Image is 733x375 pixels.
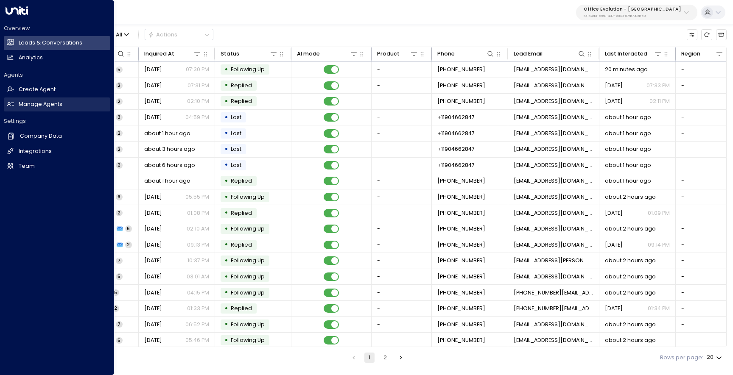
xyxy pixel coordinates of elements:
[437,177,485,185] span: +12165034468
[224,158,228,172] div: •
[514,193,594,201] span: shay@indivisible.org
[4,51,110,65] a: Analytics
[144,289,162,297] span: Sep 08, 2025
[187,209,209,217] p: 01:08 PM
[605,257,656,264] span: about 2 hours ago
[4,97,110,111] a: Manage Agents
[605,209,623,217] span: Sep 05, 2025
[224,143,228,156] div: •
[437,321,485,328] span: +19043102340
[224,222,228,236] div: •
[372,285,432,300] td: -
[231,241,252,248] span: Replied
[144,49,202,58] div: Inquired At
[514,66,594,73] span: admin@easypayandhr.com
[437,114,475,121] span: +11904662847
[4,159,110,173] a: Team
[4,129,110,143] a: Company Data
[437,336,485,344] span: +19199361204
[116,194,123,200] span: 6
[231,321,265,328] span: Following Up
[125,242,132,248] span: 2
[224,95,228,108] div: •
[372,173,432,189] td: -
[116,67,123,73] span: 5
[514,305,594,312] span: 7739315745@call.com
[116,321,123,328] span: 7
[144,66,162,73] span: Sep 10, 2025
[224,79,228,92] div: •
[605,177,651,185] span: about 1 hour ago
[372,78,432,94] td: -
[649,97,670,105] p: 02:11 PM
[4,117,110,125] h2: Settings
[231,209,252,217] span: Replied
[372,205,432,221] td: -
[224,254,228,267] div: •
[437,161,475,169] span: +11904662847
[437,305,485,312] span: +17739315745
[514,321,594,328] span: latoyaelliott0302@gmail.com
[605,145,651,153] span: about 1 hour ago
[437,130,475,137] span: +11904662847
[144,82,162,89] span: Sep 10, 2025
[231,289,265,296] span: Following Up
[372,237,432,253] td: -
[297,49,320,58] div: AI mode
[605,97,623,105] span: Sep 10, 2025
[144,97,162,105] span: Sep 10, 2025
[437,82,485,89] span: +19047594975
[372,221,432,237] td: -
[144,193,162,201] span: Sep 05, 2025
[224,111,228,124] div: •
[231,273,265,280] span: Following Up
[514,336,594,344] span: mkhopper29@yahoo.com
[231,193,265,200] span: Following Up
[372,142,432,157] td: -
[116,82,123,89] span: 2
[116,98,123,105] span: 2
[605,225,656,233] span: about 2 hours ago
[231,145,241,153] span: Lost
[437,145,475,153] span: +11904662847
[19,39,82,47] h2: Leads & Conversations
[4,25,110,32] h2: Overview
[514,97,594,105] span: admin@easypayandhr.com
[231,177,252,184] span: Replied
[514,49,543,58] div: Lead Email
[231,130,241,137] span: Lost
[144,209,162,217] span: Sep 05, 2025
[605,305,623,312] span: Sep 08, 2025
[231,161,241,169] span: Lost
[186,66,209,73] p: 07:30 PM
[19,86,56,94] h2: Create Agent
[224,191,228,204] div: •
[372,301,432,317] td: -
[231,257,265,264] span: Following Up
[144,257,162,264] span: Sep 03, 2025
[116,210,123,216] span: 2
[605,193,656,201] span: about 2 hours ago
[224,302,228,315] div: •
[187,82,209,89] p: 07:31 PM
[224,270,228,283] div: •
[380,353,390,363] button: Go to page 2
[116,32,122,38] span: All
[605,49,663,58] div: Last Interacted
[372,158,432,173] td: -
[187,305,209,312] p: 01:33 PM
[514,241,594,249] span: moneycashqueen10x@gmail.com
[437,257,485,264] span: +19164191511
[514,82,594,89] span: admin@easypayandhr.com
[372,317,432,332] td: -
[584,7,681,12] p: Office Evolution - [GEOGRAPHIC_DATA]
[224,63,228,76] div: •
[514,161,594,169] span: sar9302@yahoo.com
[116,162,123,168] span: 2
[605,273,656,281] span: about 2 hours ago
[377,49,400,58] div: Product
[437,97,485,105] span: +19047594975
[707,352,724,363] div: 20
[514,209,594,217] span: shay@indivisible.org
[116,273,123,280] span: 5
